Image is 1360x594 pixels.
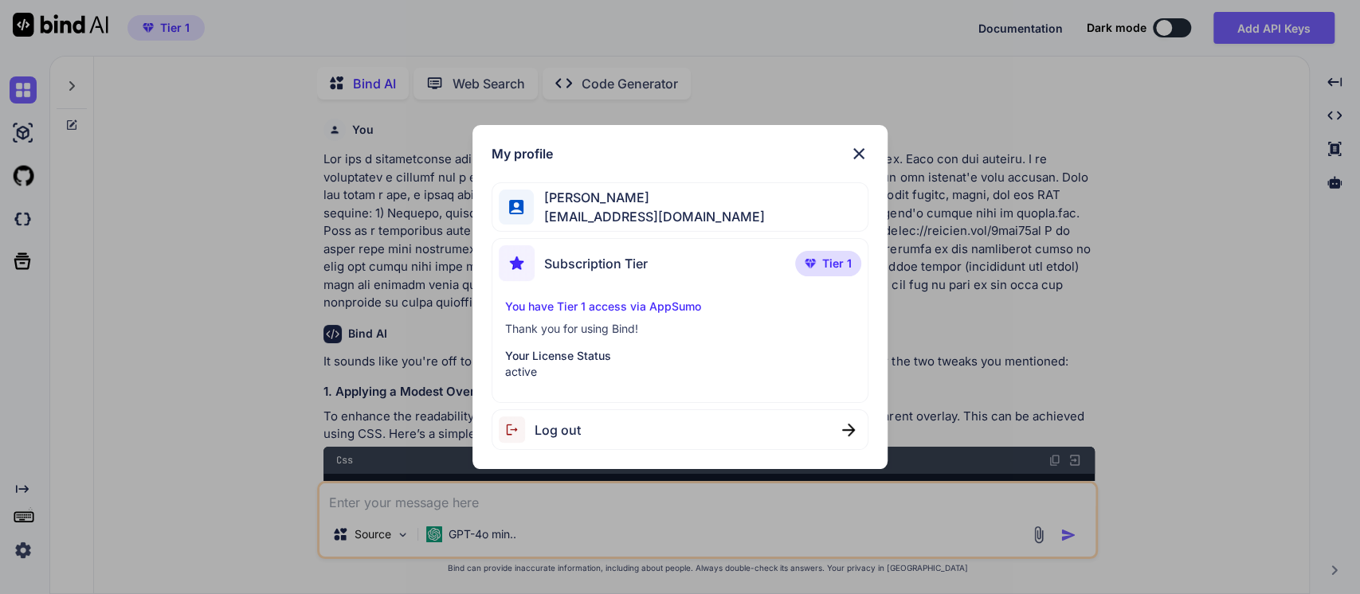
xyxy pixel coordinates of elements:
[534,188,764,207] span: [PERSON_NAME]
[535,420,581,440] span: Log out
[505,299,856,315] p: You have Tier 1 access via AppSumo
[849,144,868,163] img: close
[822,256,852,272] span: Tier 1
[492,144,553,163] h1: My profile
[544,254,648,273] span: Subscription Tier
[505,321,856,337] p: Thank you for using Bind!
[534,207,764,226] span: [EMAIL_ADDRESS][DOMAIN_NAME]
[505,364,856,380] p: active
[499,245,535,281] img: subscription
[499,416,535,443] img: logout
[505,348,856,364] p: Your License Status
[805,259,816,268] img: premium
[509,200,524,215] img: profile
[842,424,855,436] img: close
